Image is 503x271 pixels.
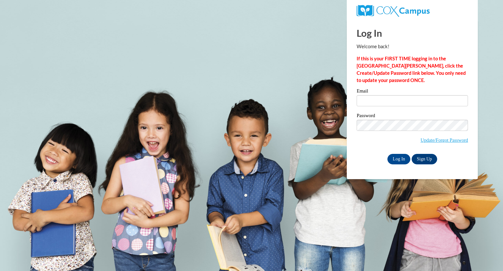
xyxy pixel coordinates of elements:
input: Log In [387,154,410,164]
a: COX Campus [357,8,430,13]
strong: If this is your FIRST TIME logging in to the [GEOGRAPHIC_DATA][PERSON_NAME], click the Create/Upd... [357,56,466,83]
a: Update/Forgot Password [420,137,468,143]
p: Welcome back! [357,43,468,50]
img: COX Campus [357,5,430,17]
label: Password [357,113,468,120]
h1: Log In [357,26,468,40]
a: Sign Up [412,154,437,164]
label: Email [357,89,468,95]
